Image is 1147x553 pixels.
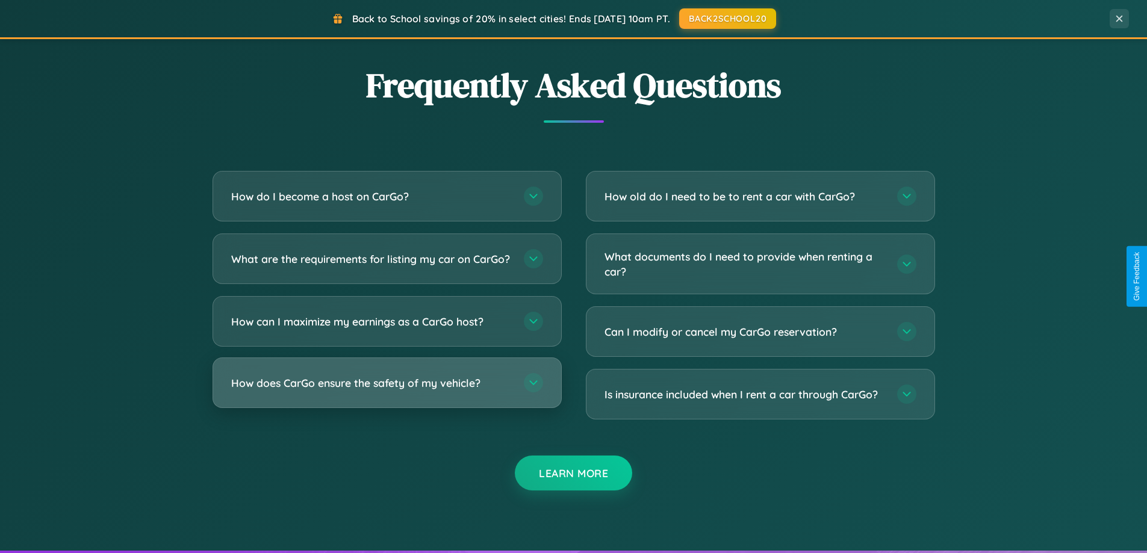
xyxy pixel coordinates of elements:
[605,249,885,279] h3: What documents do I need to provide when renting a car?
[231,252,512,267] h3: What are the requirements for listing my car on CarGo?
[605,387,885,402] h3: Is insurance included when I rent a car through CarGo?
[231,375,512,391] h3: How does CarGo ensure the safety of my vehicle?
[352,13,670,25] span: Back to School savings of 20% in select cities! Ends [DATE] 10am PT.
[231,189,512,204] h3: How do I become a host on CarGo?
[1133,252,1141,301] div: Give Feedback
[605,189,885,204] h3: How old do I need to be to rent a car with CarGo?
[679,8,776,29] button: BACK2SCHOOL20
[213,62,935,108] h2: Frequently Asked Questions
[515,456,632,490] button: Learn More
[605,324,885,339] h3: Can I modify or cancel my CarGo reservation?
[231,314,512,329] h3: How can I maximize my earnings as a CarGo host?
